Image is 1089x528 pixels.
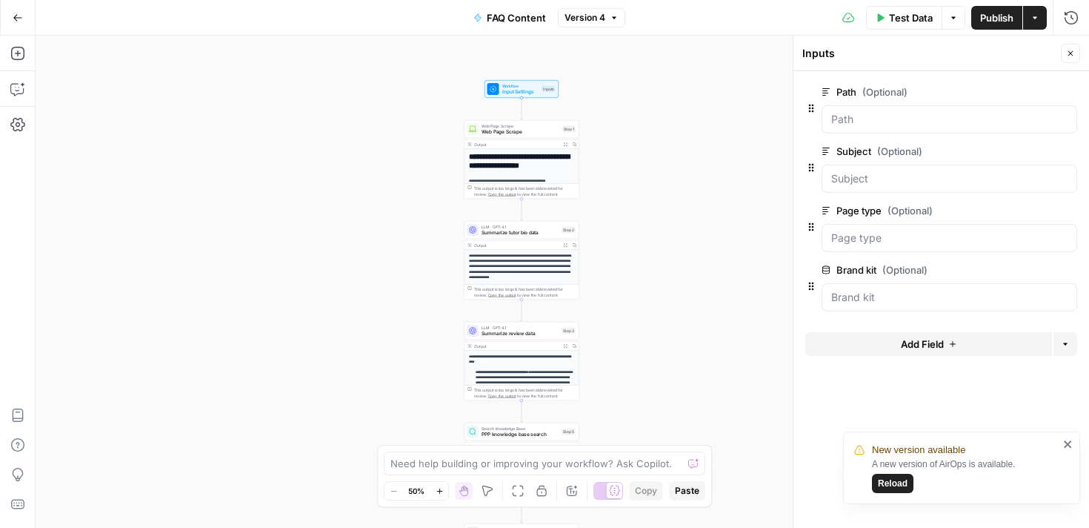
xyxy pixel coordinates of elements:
div: This output is too large & has been abbreviated for review. to view the full content. [474,286,576,298]
div: Inputs [542,86,556,93]
button: Paste [669,481,705,501]
span: Copy the output [488,192,516,197]
div: Step 5 [562,429,576,435]
button: Reload [872,474,913,493]
button: Copy [629,481,663,501]
button: Add Field [805,332,1052,356]
g: Edge from step_5 to step_6 [521,501,523,523]
button: Publish [971,6,1022,30]
span: Summarize tutor bio data [482,229,559,237]
div: Output [474,343,559,349]
div: WorkflowInput SettingsInputs [464,80,579,98]
span: Publish [980,10,1013,25]
g: Edge from step_3 to step_5 [521,400,523,422]
div: Output [474,242,559,248]
input: Brand kit [831,290,1068,305]
span: PPP knowledge base search [482,431,559,438]
div: Step 2 [562,227,576,234]
label: Brand kit [822,263,993,277]
div: Output [474,444,559,450]
div: Inputs [802,46,1056,61]
span: Search Knowledge Base [482,426,559,432]
span: (Optional) [862,85,907,99]
span: Version 4 [565,11,605,24]
span: LLM · GPT-4.1 [482,224,559,230]
g: Edge from step_1 to step_2 [521,199,523,220]
div: Step 3 [562,328,576,334]
button: FAQ Content [464,6,555,30]
g: Edge from step_2 to step_3 [521,300,523,321]
span: New version available [872,443,965,458]
input: Page type [831,231,1068,245]
span: Copy [635,484,657,498]
div: This output is too large & has been abbreviated for review. to view the full content. [474,185,576,197]
input: Subject [831,171,1068,186]
label: Path [822,85,993,99]
div: Output [474,142,559,148]
div: This output is too large & has been abbreviated for review. to view the full content. [474,387,576,399]
span: Reload [878,477,907,490]
span: Web Page Scrape [482,123,559,129]
span: Copy the output [488,293,516,297]
label: Subject [822,144,993,159]
span: LLM · GPT-4.1 [482,325,559,331]
span: Paste [675,484,699,498]
span: Summarize review data [482,330,559,337]
span: Input Settings [502,88,539,96]
div: Step 1 [562,126,576,133]
span: (Optional) [887,203,933,218]
button: close [1063,438,1073,450]
button: Test Data [866,6,942,30]
span: (Optional) [877,144,922,159]
span: Web Page Scrape [482,128,559,136]
input: Path [831,112,1068,127]
span: (Optional) [882,263,928,277]
span: Workflow [502,83,539,89]
g: Edge from start to step_1 [521,98,523,119]
span: Test Data [889,10,933,25]
label: Page type [822,203,993,218]
span: FAQ Content [487,10,546,25]
span: 50% [408,485,424,497]
div: Search Knowledge BasePPP knowledge base searchStep 5Output[ { "id":"vsdid:6238270:rid :pAUuEhG59Z... [464,423,579,501]
span: Add Field [901,337,944,352]
div: A new version of AirOps is available. [872,458,1059,493]
button: Version 4 [558,8,625,27]
span: Copy the output [488,394,516,398]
